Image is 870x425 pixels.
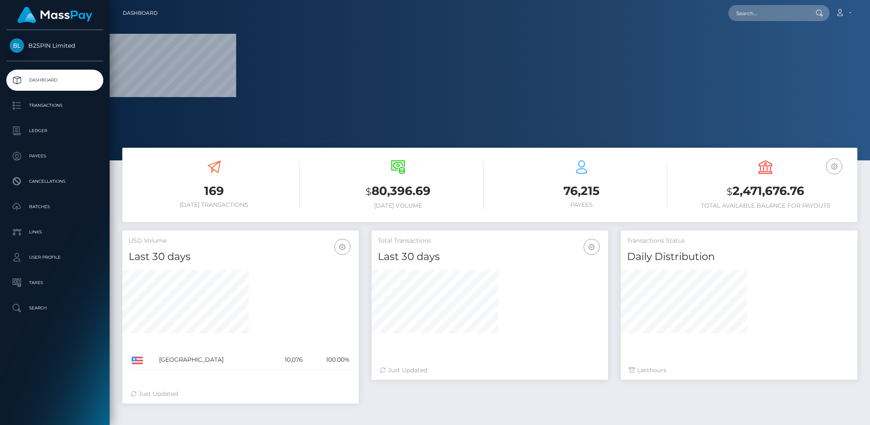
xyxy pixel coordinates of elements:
h3: 76,215 [496,183,668,199]
p: Taxes [10,276,100,289]
a: Transactions [6,95,103,116]
h4: Daily Distribution [627,249,851,264]
p: Batches [10,200,100,213]
p: Cancellations [10,175,100,188]
span: B2SPIN Limited [6,42,103,49]
p: Payees [10,150,100,162]
td: 10,076 [268,350,306,370]
img: US.png [132,357,143,364]
a: Dashboard [6,70,103,91]
a: Batches [6,196,103,217]
small: $ [366,186,372,198]
a: Ledger [6,120,103,141]
a: Cancellations [6,171,103,192]
h3: 2,471,676.76 [680,183,851,200]
td: 100.00% [306,350,353,370]
p: User Profile [10,251,100,264]
h5: USD Volume [129,237,353,245]
h3: 169 [129,183,300,199]
h5: Transactions Status [627,237,851,245]
div: Just Updated [380,366,600,375]
img: B2SPIN Limited [10,38,24,53]
div: Just Updated [131,390,350,398]
a: Payees [6,146,103,167]
a: Taxes [6,272,103,293]
a: Search [6,298,103,319]
p: Dashboard [10,74,100,87]
h6: [DATE] Transactions [129,201,300,208]
h3: 80,396.69 [312,183,484,200]
td: [GEOGRAPHIC_DATA] [156,350,268,370]
p: Ledger [10,125,100,137]
p: Search [10,302,100,314]
div: Last hours [629,366,849,375]
h5: Total Transactions [378,237,602,245]
p: Links [10,226,100,238]
h4: Last 30 days [129,249,353,264]
h6: [DATE] Volume [312,202,484,209]
a: Links [6,222,103,243]
h6: Payees [496,201,668,208]
input: Search... [728,5,808,21]
h6: Total Available Balance for Payouts [680,202,851,209]
p: Transactions [10,99,100,112]
a: User Profile [6,247,103,268]
small: $ [727,186,733,198]
h4: Last 30 days [378,249,602,264]
a: Dashboard [123,4,158,22]
img: MassPay Logo [17,7,92,23]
